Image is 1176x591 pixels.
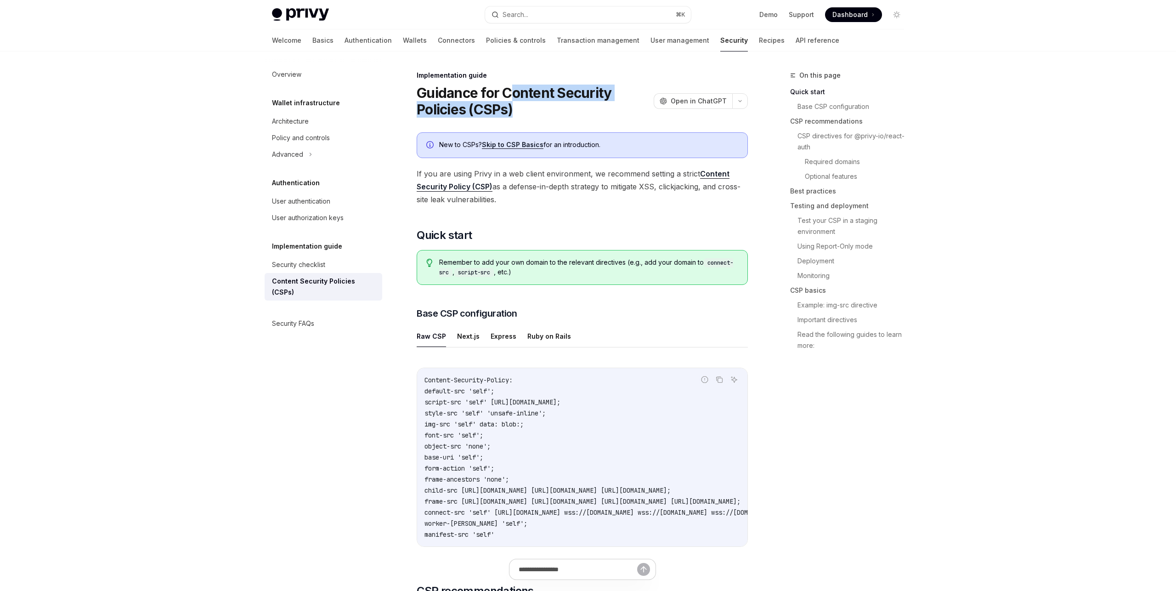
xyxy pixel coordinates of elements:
div: Advanced [272,149,303,160]
a: Connectors [438,29,475,51]
svg: Tip [426,259,433,267]
span: manifest-src 'self' [424,530,494,539]
button: Next.js [457,325,480,347]
div: Implementation guide [417,71,748,80]
a: Dashboard [825,7,882,22]
span: default-src 'self'; [424,387,494,395]
a: Basics [312,29,334,51]
span: frame-src [URL][DOMAIN_NAME] [URL][DOMAIN_NAME] [URL][DOMAIN_NAME] [URL][DOMAIN_NAME]; [424,497,741,506]
span: base-uri 'self'; [424,453,483,461]
a: Demo [759,10,778,19]
div: Architecture [272,116,309,127]
span: Open in ChatGPT [671,97,727,106]
a: Important directives [797,313,911,327]
span: child-src [URL][DOMAIN_NAME] [URL][DOMAIN_NAME] [URL][DOMAIN_NAME]; [424,486,671,494]
div: User authorization keys [272,212,344,223]
a: Optional features [805,169,911,184]
a: Policy and controls [265,130,382,146]
div: Content Security Policies (CSPs) [272,276,377,298]
button: Copy the contents from the code block [713,374,725,386]
a: CSP basics [790,283,911,298]
span: frame-ancestors 'none'; [424,475,509,483]
a: Transaction management [557,29,639,51]
span: ⌘ K [676,11,685,18]
a: CSP directives for @privy-io/react-auth [797,129,911,154]
span: Quick start [417,228,472,243]
button: Ruby on Rails [527,325,571,347]
a: Best practices [790,184,911,199]
span: Base CSP configuration [417,307,517,320]
div: Policy and controls [272,132,330,143]
a: Using Report-Only mode [797,239,911,254]
a: Recipes [759,29,785,51]
span: If you are using Privy in a web client environment, we recommend setting a strict as a defense-in... [417,167,748,206]
h1: Guidance for Content Security Policies (CSPs) [417,85,650,118]
h5: Authentication [272,177,320,188]
button: Toggle dark mode [889,7,904,22]
span: Remember to add your own domain to the relevant directives (e.g., add your domain to , , etc.) [439,258,738,277]
span: worker-[PERSON_NAME] 'self'; [424,519,527,528]
a: Read the following guides to learn more: [797,327,911,353]
span: connect-src 'self' [URL][DOMAIN_NAME] wss://[DOMAIN_NAME] wss://[DOMAIN_NAME] wss://[DOMAIN_NAME]... [424,508,943,517]
button: Send message [637,563,650,576]
div: New to CSPs? for an introduction. [439,140,738,150]
a: API reference [796,29,839,51]
h5: Wallet infrastructure [272,97,340,108]
a: Example: img-src directive [797,298,911,313]
button: Search...⌘K [485,6,691,23]
button: Report incorrect code [699,374,711,386]
div: Security checklist [272,259,325,270]
span: Content-Security-Policy: [424,376,513,384]
span: font-src 'self'; [424,431,483,439]
svg: Info [426,141,435,150]
img: light logo [272,8,329,21]
button: Ask AI [728,374,740,386]
h5: Implementation guide [272,241,342,252]
a: User authorization keys [265,210,382,226]
span: style-src 'self' 'unsafe-inline'; [424,409,546,417]
div: Search... [503,9,528,20]
a: Policies & controls [486,29,546,51]
a: Welcome [272,29,301,51]
span: form-action 'self'; [424,464,494,472]
a: Skip to CSP Basics [482,141,543,149]
span: object-src 'none'; [424,442,491,450]
a: Content Security Policies (CSPs) [265,273,382,301]
a: Support [789,10,814,19]
div: User authentication [272,196,330,207]
div: Overview [272,69,301,80]
span: script-src 'self' [URL][DOMAIN_NAME]; [424,398,560,406]
a: User management [650,29,709,51]
a: Architecture [265,113,382,130]
span: On this page [799,70,841,81]
a: Required domains [805,154,911,169]
a: Overview [265,66,382,83]
a: Monitoring [797,268,911,283]
a: Deployment [797,254,911,268]
a: Base CSP configuration [797,99,911,114]
button: Open in ChatGPT [654,93,732,109]
a: Test your CSP in a staging environment [797,213,911,239]
span: img-src 'self' data: blob:; [424,420,524,428]
a: Security checklist [265,256,382,273]
a: Security [720,29,748,51]
a: Testing and deployment [790,199,911,213]
a: Authentication [345,29,392,51]
a: User authentication [265,193,382,210]
a: Wallets [403,29,427,51]
code: connect-src [439,258,733,277]
a: Security FAQs [265,315,382,332]
button: Raw CSP [417,325,446,347]
a: CSP recommendations [790,114,911,129]
code: script-src [454,268,494,277]
span: Dashboard [832,10,868,19]
a: Quick start [790,85,911,99]
div: Security FAQs [272,318,314,329]
button: Express [491,325,516,347]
